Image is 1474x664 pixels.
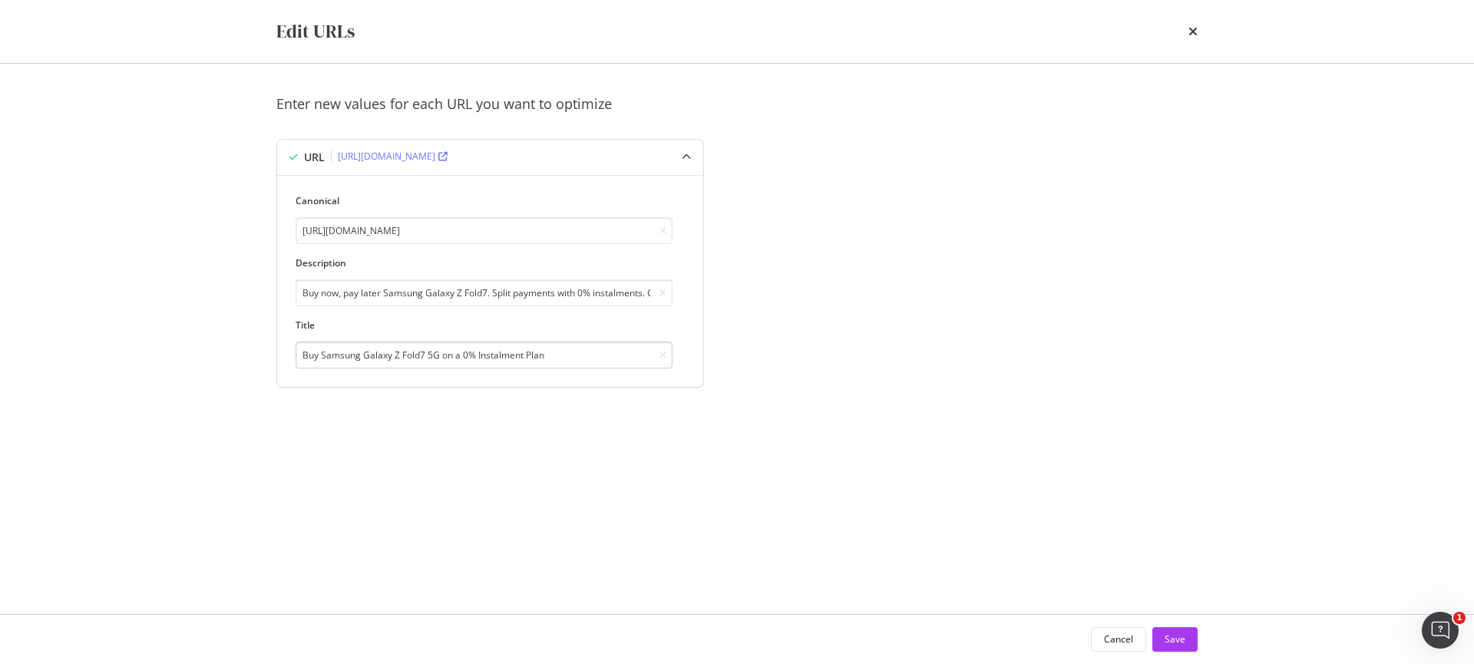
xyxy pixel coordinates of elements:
div: times [1188,18,1198,45]
a: [URL][DOMAIN_NAME] [338,150,448,163]
span: 1 [1453,612,1466,624]
div: Edit URLs [276,18,355,45]
div: Cancel [1104,633,1133,646]
div: URL [304,150,325,165]
iframe: Intercom live chat [1422,612,1459,649]
label: Canonical [296,194,673,207]
label: Title [296,319,673,332]
div: Enter new values for each URL you want to optimize [276,94,1198,114]
label: Description [296,256,673,269]
button: Save [1152,627,1198,652]
div: Save [1165,633,1185,646]
button: Cancel [1091,627,1146,652]
div: [URL][DOMAIN_NAME] [338,150,435,163]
